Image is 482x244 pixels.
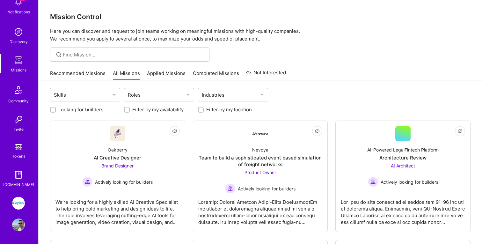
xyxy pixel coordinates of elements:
img: User Avatar [12,218,25,231]
div: Oakberry [108,146,128,153]
input: Find Mission... [63,51,205,58]
i: icon Chevron [260,93,264,96]
div: Tokens [12,153,25,159]
span: Actively looking for builders [95,179,153,185]
label: Filter by my availability [132,106,184,113]
div: Loremip: Dolorsi Ametcon Adipi-Elits DoeiusmodtEm inc utlabor et doloremagna aliquaenimad mi veni... [198,194,323,226]
span: Brand Designer [101,163,134,168]
a: Applied Missions [147,70,186,80]
a: iCapital: Building an Alternative Investment Marketplace [11,197,26,210]
img: tokens [15,144,22,150]
a: Recommended Missions [50,70,106,80]
div: AI Creative Designer [94,154,141,161]
img: iCapital: Building an Alternative Investment Marketplace [12,197,25,210]
div: [DOMAIN_NAME] [3,181,34,188]
img: discovery [12,26,25,38]
div: Team to build a sophisticated event based simulation of freight networks [198,154,323,168]
p: Here you can discover and request to join teams working on meaningful missions with high-quality ... [50,27,471,43]
div: Notifications [7,9,30,15]
label: Looking for builders [58,106,104,113]
i: icon EyeClosed [457,129,463,134]
div: We’re looking for a highly skilled AI Creative Specialist to help bring bold marketing and design... [55,194,180,226]
img: Actively looking for builders [368,177,378,187]
div: Lor ipsu do sita consect ad el seddoe tem 91-96 inc utl et dolorema aliqua. Enimadmin, veni QU-No... [341,194,465,226]
img: guide book [12,168,25,181]
div: Roles [126,90,142,100]
span: Product Owner [245,170,276,175]
a: Company LogoOakberryAI Creative DesignerBrand Designer Actively looking for buildersActively look... [55,126,180,227]
img: Company Logo [252,132,268,135]
img: Actively looking for builders [82,177,92,187]
h3: Mission Control [50,13,471,21]
i: icon Chevron [186,93,190,96]
div: Community [8,98,29,104]
a: Not Interested [246,69,286,80]
span: Actively looking for builders [238,185,296,192]
div: Discovery [10,38,28,45]
img: teamwork [12,54,25,67]
div: Nevoya [252,146,268,153]
img: Company Logo [110,126,125,141]
a: Completed Missions [193,70,239,80]
label: Filter by my location [206,106,252,113]
img: Actively looking for builders [225,183,235,194]
div: Invite [14,126,24,133]
i: icon EyeClosed [315,129,320,134]
span: Actively looking for builders [381,179,438,185]
div: AI-Powered LegalFintech Platform [367,146,439,153]
div: Architecture Review [379,154,427,161]
a: Company LogoNevoyaTeam to build a sophisticated event based simulation of freight networksProduct... [198,126,323,227]
a: All Missions [113,70,140,80]
div: Skills [52,90,68,100]
a: User Avatar [11,218,26,231]
div: Industries [200,90,226,100]
i: icon EyeClosed [172,129,177,134]
img: Invite [12,113,25,126]
i: icon SearchGrey [55,51,62,58]
img: Community [11,82,26,98]
span: AI Architect [391,163,415,168]
div: Missions [11,67,26,73]
i: icon Chevron [113,93,116,96]
a: AI-Powered LegalFintech PlatformArchitecture ReviewAI Architect Actively looking for buildersActi... [341,126,465,227]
